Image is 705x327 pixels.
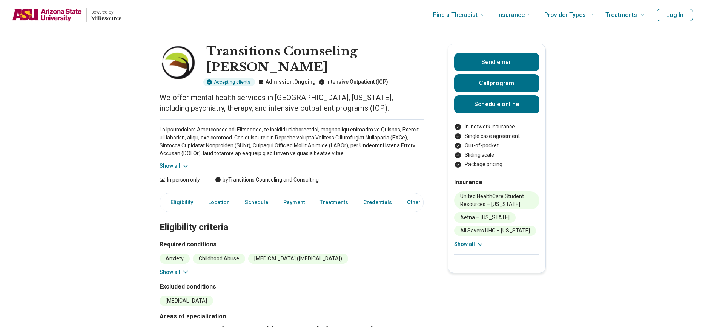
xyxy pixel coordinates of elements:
[160,92,424,113] p: We offer mental health services in [GEOGRAPHIC_DATA], [US_STATE], including psychiatry, therapy, ...
[248,254,348,264] li: [MEDICAL_DATA] ([MEDICAL_DATA])
[544,10,586,20] span: Provider Types
[454,191,539,209] li: United HealthCare Student Resources – [US_STATE]
[160,268,189,276] button: Show all
[454,178,539,187] h2: Insurance
[12,3,121,27] a: Home page
[454,132,539,140] li: Single case agreement
[258,78,316,86] p: Admission: Ongoing
[454,226,536,236] li: All Savers UHC – [US_STATE]
[319,78,388,86] p: Intensive Outpatient (IOP)
[359,195,396,210] a: Credentials
[657,9,693,21] button: Log In
[160,296,213,306] li: [MEDICAL_DATA]
[203,78,255,86] div: Accepting clients
[402,195,430,210] a: Other
[454,142,539,150] li: Out-of-pocket
[160,126,424,157] p: Lo Ipsumdolors Ametconsec adi Elitseddoe, te incidid utlaboreetdol, magnaaliqu enimadm ve Quisnos...
[454,160,539,168] li: Package pricing
[160,312,424,321] h3: Areas of specialization
[454,74,539,92] button: Callprogram
[454,123,539,168] ul: Payment options
[160,254,190,264] li: Anxiety
[454,53,539,71] button: Send email
[605,10,637,20] span: Treatments
[433,10,478,20] span: Find a Therapist
[160,176,200,184] div: In person only
[206,44,424,75] h1: Transitions Counseling [PERSON_NAME]
[454,123,539,131] li: In-network insurance
[160,282,424,291] h3: Excluded conditions
[160,240,424,249] h3: Required conditions
[497,10,525,20] span: Insurance
[454,212,516,223] li: Aetna – [US_STATE]
[454,95,539,113] a: Schedule online
[315,195,353,210] a: Treatments
[91,9,121,15] p: powered by
[160,162,189,170] button: Show all
[454,151,539,159] li: Sliding scale
[193,254,245,264] li: Childhood Abuse
[279,195,309,210] a: Payment
[454,240,484,248] button: Show all
[240,195,273,210] a: Schedule
[161,195,198,210] a: Eligibility
[215,176,319,184] div: by Transitions Counseling and Consulting
[160,203,424,234] h2: Eligibility criteria
[204,195,234,210] a: Location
